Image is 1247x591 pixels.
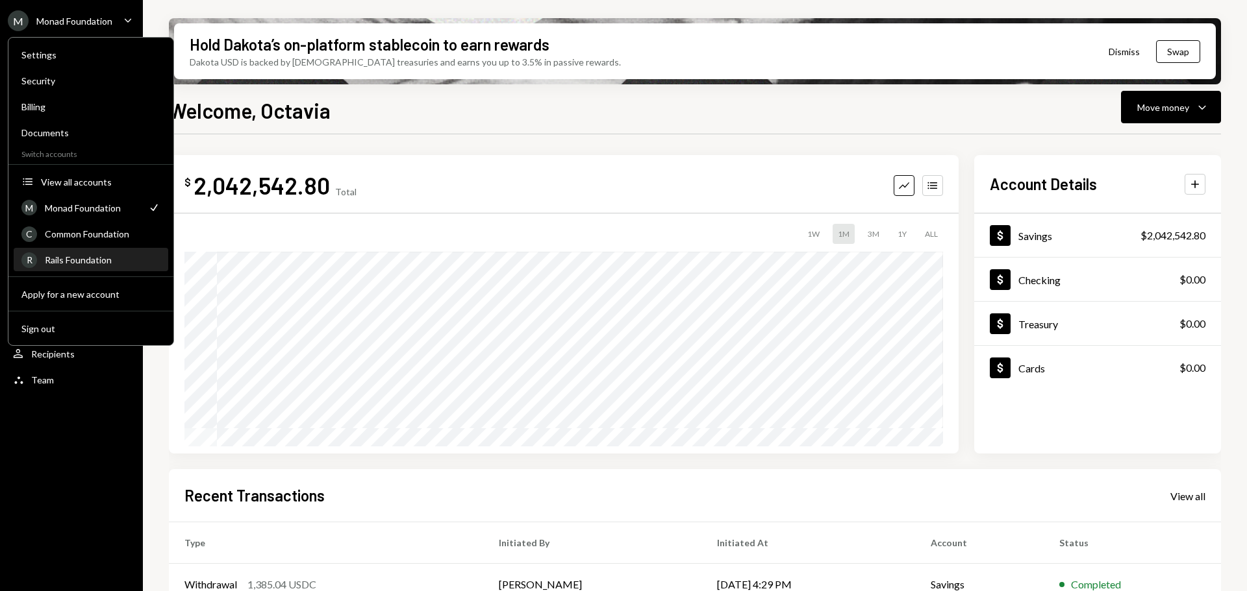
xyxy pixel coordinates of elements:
div: M [8,10,29,31]
a: Savings$2,042,542.80 [974,213,1221,257]
div: C [21,226,37,242]
div: View all [1170,490,1205,503]
a: Checking$0.00 [974,258,1221,301]
div: $0.00 [1179,272,1205,287]
div: Total [335,186,357,197]
div: Move money [1137,101,1189,114]
a: Cards$0.00 [974,346,1221,389]
div: 1W [802,224,825,244]
button: Apply for a new account [14,283,168,306]
div: R [21,252,37,268]
div: 1M [833,224,855,244]
button: View all accounts [14,171,168,194]
div: 2,042,542.80 [194,171,330,200]
div: $ [184,176,191,189]
a: Documents [14,121,168,144]
a: View all [1170,488,1205,503]
a: Billing [14,95,168,118]
th: Initiated At [701,522,916,564]
div: Apply for a new account [21,289,160,300]
button: Move money [1121,91,1221,123]
a: Team [8,368,135,391]
div: M [21,200,37,215]
h2: Account Details [990,173,1097,195]
div: 1Y [892,224,912,244]
div: View all accounts [41,176,160,187]
div: Monad Foundation [36,16,112,27]
h1: Welcome, Octavia [169,97,331,123]
div: $0.00 [1179,360,1205,376]
div: $0.00 [1179,316,1205,332]
div: $2,042,542.80 [1140,228,1205,243]
a: RRails Foundation [14,248,168,271]
th: Account [915,522,1044,564]
div: Team [31,374,54,385]
div: Savings [1018,230,1052,242]
div: Security [21,75,160,86]
th: Type [169,522,483,564]
div: Billing [21,101,160,112]
th: Initiated By [483,522,701,564]
div: Settings [21,49,160,60]
div: Hold Dakota’s on-platform stablecoin to earn rewards [190,34,549,55]
a: Security [14,69,168,92]
a: Treasury$0.00 [974,302,1221,345]
a: CCommon Foundation [14,222,168,245]
th: Status [1044,522,1221,564]
div: Monad Foundation [45,202,140,213]
div: Recipients [31,348,75,359]
div: Common Foundation [45,228,160,239]
div: 3M [863,224,885,244]
div: Sign out [21,323,160,334]
button: Dismiss [1092,36,1156,67]
h2: Recent Transactions [184,485,325,506]
div: Treasury [1018,318,1058,330]
button: Swap [1156,40,1200,63]
div: Rails Foundation [45,254,160,265]
div: Switch accounts [8,147,173,159]
a: Settings [14,43,168,66]
a: Recipients [8,342,135,365]
div: ALL [920,224,943,244]
div: Cards [1018,362,1045,374]
button: Sign out [14,317,168,341]
div: Dakota USD is backed by [DEMOGRAPHIC_DATA] treasuries and earns you up to 3.5% in passive rewards. [190,55,621,69]
div: Checking [1018,274,1061,286]
div: Documents [21,127,160,138]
